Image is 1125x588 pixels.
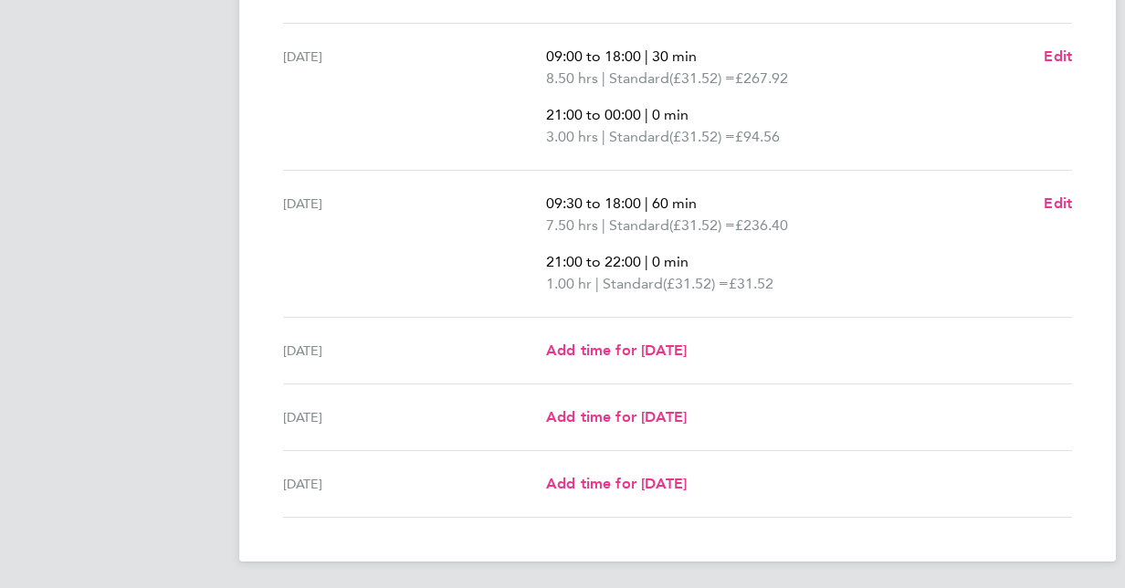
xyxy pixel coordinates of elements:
[735,69,788,87] span: £267.92
[1044,46,1072,68] a: Edit
[546,128,598,145] span: 3.00 hrs
[609,68,669,89] span: Standard
[546,106,641,123] span: 21:00 to 00:00
[735,216,788,234] span: £236.40
[652,106,689,123] span: 0 min
[609,215,669,236] span: Standard
[652,47,697,65] span: 30 min
[283,340,546,362] div: [DATE]
[546,69,598,87] span: 8.50 hrs
[603,273,663,295] span: Standard
[1044,194,1072,212] span: Edit
[735,128,780,145] span: £94.56
[669,216,735,234] span: (£31.52) =
[283,46,546,148] div: [DATE]
[546,253,641,270] span: 21:00 to 22:00
[595,275,599,292] span: |
[652,194,697,212] span: 60 min
[729,275,773,292] span: £31.52
[669,69,735,87] span: (£31.52) =
[645,253,648,270] span: |
[546,47,641,65] span: 09:00 to 18:00
[546,275,592,292] span: 1.00 hr
[546,406,687,428] a: Add time for [DATE]
[652,253,689,270] span: 0 min
[546,473,687,495] a: Add time for [DATE]
[546,408,687,425] span: Add time for [DATE]
[602,216,605,234] span: |
[609,126,669,148] span: Standard
[546,194,641,212] span: 09:30 to 18:00
[1044,47,1072,65] span: Edit
[283,193,546,295] div: [DATE]
[546,216,598,234] span: 7.50 hrs
[602,128,605,145] span: |
[645,106,648,123] span: |
[1044,193,1072,215] a: Edit
[546,341,687,359] span: Add time for [DATE]
[283,406,546,428] div: [DATE]
[546,475,687,492] span: Add time for [DATE]
[602,69,605,87] span: |
[669,128,735,145] span: (£31.52) =
[645,194,648,212] span: |
[645,47,648,65] span: |
[283,473,546,495] div: [DATE]
[546,340,687,362] a: Add time for [DATE]
[663,275,729,292] span: (£31.52) =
